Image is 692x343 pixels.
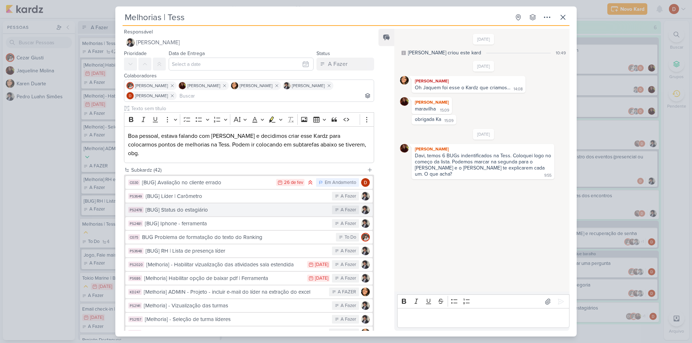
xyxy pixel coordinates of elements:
[341,220,356,227] div: A Fazer
[125,231,373,244] button: CG75 BUG Problema de formatação do texto do Ranking To Do
[345,234,356,241] div: To Do
[128,289,142,295] div: KD247
[361,178,370,187] img: Davi Elias Teixeira
[128,330,141,336] div: KD168
[124,36,374,49] button: [PERSON_NAME]
[413,77,524,85] div: [PERSON_NAME]
[125,244,373,257] button: PS3648 [BUG] RH | Lista de presença líder A Fazer
[125,203,373,216] button: PS2478 [BUG] Status do estagiário A Fazer
[146,206,328,214] div: [BUG] Status do estagiário
[338,330,356,337] div: A FAZER
[361,206,370,214] img: Pedro Luahn Simões
[127,82,134,89] img: Cezar Giusti
[341,275,356,282] div: A Fazer
[145,315,328,324] div: [Melhoria] - Seleção de turma líderes
[514,86,523,92] div: 14:08
[142,179,272,187] div: [BUG] Avaliação no cliente errado
[341,193,356,200] div: A Fazer
[400,76,409,85] img: Karen Duarte
[415,106,436,112] div: maravilha
[397,308,569,328] div: Editor editing area: main
[125,190,373,203] button: PS3649 {BUG] Líder | Carômetro A Fazer
[128,132,370,158] p: Boa pessoal, estava falando com [PERSON_NAME] e decidimos criar esse Kardz para colocarmos pontos...
[146,261,303,269] div: [Melhoria] - Habilitar vizualização das atividades sala estendida
[440,108,449,113] div: 15:09
[361,247,370,255] img: Pedro Luahn Simões
[144,288,325,296] div: [Melhoria] ADMIN - Projeto - incluir e-mail do líder na extração do excel
[143,329,316,337] div: [Melhoria] ADMIn > Pré-banca (dashboard)
[315,262,328,267] div: [DATE]
[135,82,168,89] span: [PERSON_NAME]
[341,302,356,310] div: A Fazer
[128,248,143,254] div: PS3648
[136,38,180,47] span: [PERSON_NAME]
[397,294,569,308] div: Editor toolbar
[361,274,370,283] img: Pedro Luahn Simões
[125,326,373,339] button: KD168 [Melhoria] ADMIn > Pré-banca (dashboard) A FAZER
[125,299,373,312] button: PS2141 [Melhoria] - Vizualização das turmas A Fazer
[544,173,551,179] div: 9:55
[125,176,373,189] button: CG30 [BUG] Avaliação no cliente errado 26 de fev Em Andamento
[316,50,330,57] label: Status
[361,329,370,337] img: Karen Duarte
[400,97,409,106] img: Jaqueline Molina
[341,248,356,255] div: A Fazer
[361,315,370,324] img: Pedro Luahn Simões
[125,217,373,230] button: PS2481 [BUG] Iphone - ferramenta A Fazer
[124,50,147,57] label: Prioridade
[292,82,325,89] span: [PERSON_NAME]
[125,258,373,271] button: PS2020 [Melhoria] - Habilitar vizualização das atividades sala estendida [DATE] A Fazer
[128,207,143,213] div: PS2478
[124,72,374,80] div: Colaboradores
[142,233,332,242] div: BUG Problema de formatação do texto do Ranking
[400,144,409,153] img: Jaqueline Molina
[413,99,451,106] div: [PERSON_NAME]
[338,289,356,296] div: A FAZER
[284,180,303,185] div: 26 de fev
[128,303,142,308] div: PS2141
[341,261,356,268] div: A Fazer
[128,193,143,199] div: PS3649
[169,58,314,71] input: Select a date
[361,219,370,228] img: Pedro Luahn Simões
[124,29,153,35] label: Responsável
[124,112,374,126] div: Editor toolbar
[178,91,372,100] input: Buscar
[135,92,168,99] span: [PERSON_NAME]
[361,233,370,242] img: Cezar Giusti
[187,82,220,89] span: [PERSON_NAME]
[231,82,238,89] img: Karen Duarte
[125,313,373,326] button: PS2157 [Melhoria] - Seleção de turma líderes A Fazer
[179,82,186,89] img: Jaqueline Molina
[307,179,314,186] div: Prioridade Alta
[415,85,510,91] div: Oh Jaquem foi esse o Kardz que criamos...
[128,262,144,267] div: PS2020
[146,192,328,200] div: {BUG] Líder | Carômetro
[408,49,481,57] div: [PERSON_NAME] criou este kard
[283,82,290,89] img: Pedro Luahn Simões
[316,58,374,71] button: A Fazer
[415,153,553,177] div: Davi, temos 6 BUGs indentificados na Tess. Coloquei logo no começo da lista. Podemos marcar na se...
[128,221,143,226] div: PS2481
[325,179,356,186] div: Em Andamento
[341,207,356,214] div: A Fazer
[320,329,327,337] div: Prioridade Baixa
[127,92,134,99] img: Davi Elias Teixeira
[361,192,370,200] img: Pedro Luahn Simões
[556,50,566,56] div: 10:49
[315,276,328,281] div: [DATE]
[240,82,272,89] span: [PERSON_NAME]
[144,274,303,283] div: [Melhoria] Habilitar opção de baixar pdf | Ferramenta
[361,301,370,310] img: Pedro Luahn Simões
[169,50,205,57] label: Data de Entrega
[123,11,510,24] input: Kard Sem Título
[130,105,374,112] input: Texto sem título
[128,180,140,185] div: CG30
[125,285,373,298] button: KD247 [Melhoria] ADMIN - Projeto - incluir e-mail do líder na extração do excel A FAZER
[341,316,356,323] div: A Fazer
[124,126,374,163] div: Editor editing area: main
[128,275,142,281] div: PS686
[361,260,370,269] img: Pedro Luahn Simões
[125,272,373,285] button: PS686 [Melhoria] Habilitar opção de baixar pdf | Ferramenta [DATE] A Fazer
[144,302,328,310] div: [Melhoria] - Vizualização das turmas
